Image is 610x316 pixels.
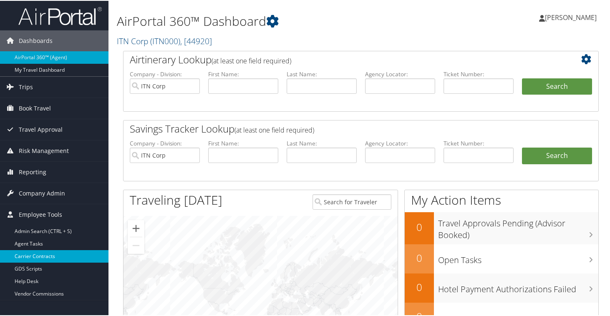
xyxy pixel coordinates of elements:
button: Zoom in [128,219,144,236]
span: Risk Management [19,140,69,161]
span: Trips [19,76,33,97]
h1: AirPortal 360™ Dashboard [117,12,442,29]
label: Agency Locator: [365,138,435,147]
span: (at least one field required) [234,125,314,134]
a: 0Open Tasks [405,243,598,273]
label: Ticket Number: [444,69,514,78]
h3: Hotel Payment Authorizations Failed [438,278,598,294]
span: ( ITN000 ) [150,35,180,46]
h2: 0 [405,219,434,233]
a: 0Hotel Payment Authorizations Failed [405,273,598,302]
img: airportal-logo.png [18,5,102,25]
label: First Name: [208,69,278,78]
label: Last Name: [287,69,357,78]
span: Book Travel [19,97,51,118]
span: , [ 44920 ] [180,35,212,46]
span: Employee Tools [19,203,62,224]
span: Travel Approval [19,118,63,139]
span: Reporting [19,161,46,182]
label: Company - Division: [130,138,200,147]
label: Last Name: [287,138,357,147]
h3: Travel Approvals Pending (Advisor Booked) [438,213,598,240]
label: Company - Division: [130,69,200,78]
button: Zoom out [128,236,144,253]
a: Search [522,147,592,163]
h1: Traveling [DATE] [130,191,222,208]
h3: Open Tasks [438,249,598,265]
h2: Airtinerary Lookup [130,52,552,66]
span: [PERSON_NAME] [545,12,597,21]
label: First Name: [208,138,278,147]
a: ITN Corp [117,35,212,46]
a: 0Travel Approvals Pending (Advisor Booked) [405,211,598,243]
label: Ticket Number: [444,138,514,147]
h2: 0 [405,250,434,264]
input: Search for Traveler [313,193,391,209]
a: [PERSON_NAME] [539,4,605,29]
h1: My Action Items [405,191,598,208]
h2: Savings Tracker Lookup [130,121,552,135]
span: Dashboards [19,30,53,50]
h2: 0 [405,279,434,293]
input: search accounts [130,147,200,162]
span: Company Admin [19,182,65,203]
span: (at least one field required) [212,55,291,65]
label: Agency Locator: [365,69,435,78]
button: Search [522,78,592,94]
